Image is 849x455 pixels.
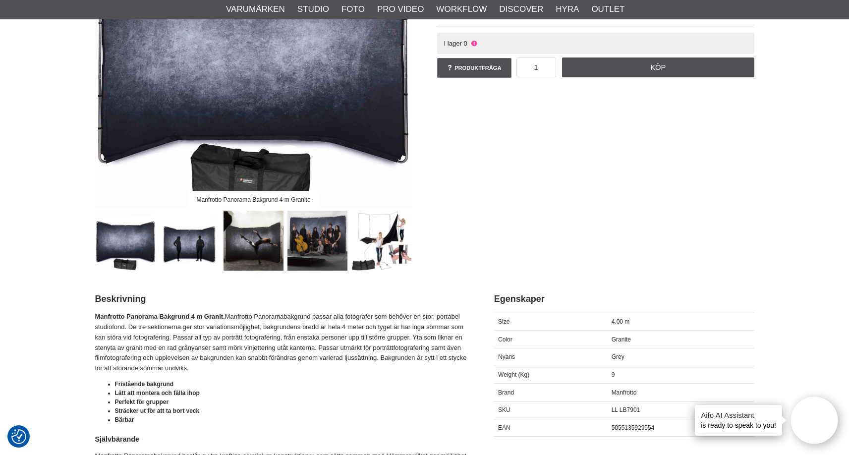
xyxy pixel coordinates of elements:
a: Pro Video [377,3,424,16]
a: Outlet [591,3,624,16]
span: Granite [612,336,631,343]
p: Manfrotto Panoramabakgrund passar alla fotografer som behöver en stor, portabel studiofond. De tr... [95,312,469,374]
h2: Beskrivning [95,293,469,305]
span: 5055135929554 [612,424,655,431]
a: Discover [499,3,543,16]
img: Revisit consent button [11,429,26,444]
h4: Självbärande [95,434,469,444]
span: LL LB7901 [612,406,640,413]
a: Workflow [436,3,487,16]
span: 9 [612,371,615,378]
strong: Fristående bakgrund [115,381,174,388]
button: Samtyckesinställningar [11,428,26,446]
img: Bakgrund för båfe stillbilds foto och film [224,211,283,271]
span: SKU [498,406,510,413]
strong: Lätt att montera och fälla ihop [115,390,200,397]
div: Manfrotto Panorama Bakgrund 4 m Granite [188,191,319,208]
strong: Manfrotto Panorama Bakgrund 4 m Granit. [95,313,225,320]
div: is ready to speak to you! [695,405,782,436]
h4: Aifo AI Assistant [701,410,776,420]
span: I lager [444,40,462,47]
a: Studio [297,3,329,16]
span: Manfrotto [612,389,637,396]
strong: Perfekt för grupper [115,398,169,405]
a: Produktfråga [437,58,511,78]
span: EAN [498,424,510,431]
img: Manfrotto Panoramabakgrund passar större grupper [287,211,347,271]
span: 0 [464,40,467,47]
span: Nyans [498,353,515,360]
img: Manfrotto Panorama Bakgrund 4 m Granite [96,211,156,271]
span: Size [498,318,509,325]
span: Grey [612,353,624,360]
img: Panoramabakgrunden är 2,3 meter hög [160,211,220,271]
a: Foto [341,3,365,16]
strong: Sträcker ut för att ta bort veck [115,407,200,414]
i: Ej i lager [470,40,478,47]
a: Köp [562,57,754,77]
span: Color [498,336,512,343]
h2: Egenskaper [494,293,754,305]
img: Mycket enkel att transportera och montera [351,211,411,271]
a: Varumärken [226,3,285,16]
strong: Bärbar [115,416,134,423]
span: Weight (Kg) [498,371,529,378]
a: Hyra [556,3,579,16]
span: Brand [498,389,514,396]
span: 4.00 m [612,318,630,325]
